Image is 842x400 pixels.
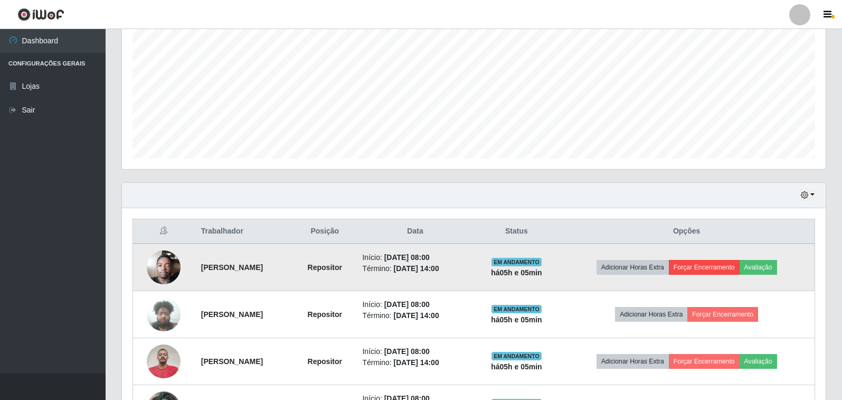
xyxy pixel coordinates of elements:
button: Avaliação [740,354,777,369]
img: 1752325710297.jpeg [147,339,181,384]
span: EM ANDAMENTO [491,352,542,360]
th: Status [475,219,559,244]
span: EM ANDAMENTO [491,305,542,313]
strong: há 05 h e 05 min [491,268,542,277]
button: Adicionar Horas Extra [597,260,669,275]
button: Avaliação [740,260,777,275]
strong: há 05 h e 05 min [491,315,542,324]
th: Data [356,219,474,244]
th: Posição [294,219,356,244]
li: Início: [362,346,468,357]
strong: Repositor [308,263,342,272]
li: Término: [362,310,468,321]
button: Adicionar Horas Extra [615,307,687,322]
strong: [PERSON_NAME] [201,310,263,319]
time: [DATE] 14:00 [394,311,439,320]
strong: Repositor [308,357,342,366]
th: Trabalhador [195,219,294,244]
li: Início: [362,299,468,310]
li: Término: [362,263,468,274]
strong: [PERSON_NAME] [201,263,263,272]
img: 1748622275930.jpeg [147,292,181,337]
li: Término: [362,357,468,368]
time: [DATE] 08:00 [384,347,430,356]
strong: [PERSON_NAME] [201,357,263,366]
time: [DATE] 08:00 [384,300,430,309]
button: Forçar Encerramento [669,260,740,275]
time: [DATE] 08:00 [384,253,430,262]
strong: há 05 h e 05 min [491,362,542,371]
button: Forçar Encerramento [687,307,758,322]
th: Opções [559,219,815,244]
button: Adicionar Horas Extra [597,354,669,369]
img: CoreUI Logo [17,8,64,21]
time: [DATE] 14:00 [394,358,439,367]
button: Forçar Encerramento [669,354,740,369]
img: 1740137875720.jpeg [147,245,181,290]
strong: Repositor [308,310,342,319]
li: Início: [362,252,468,263]
span: EM ANDAMENTO [491,258,542,266]
time: [DATE] 14:00 [394,264,439,273]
